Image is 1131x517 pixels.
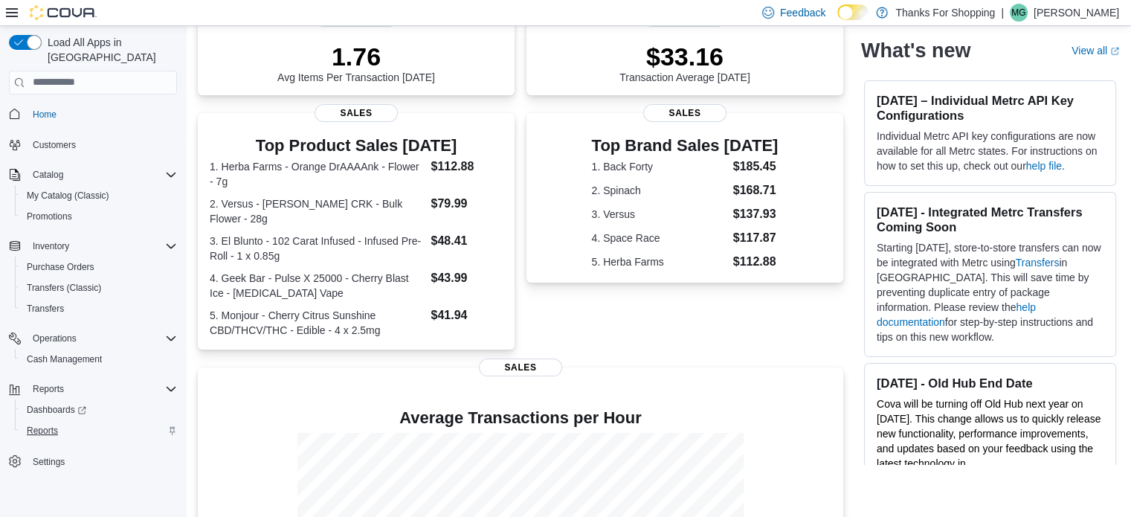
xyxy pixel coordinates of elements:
[21,401,92,419] a: Dashboards
[733,158,779,176] dd: $185.45
[895,4,995,22] p: Thanks For Shopping
[27,237,75,255] button: Inventory
[1026,160,1062,172] a: help file
[15,185,183,206] button: My Catalog (Classic)
[592,137,779,155] h3: Top Brand Sales [DATE]
[592,231,727,245] dt: 4. Space Race
[21,300,177,318] span: Transfers
[27,106,62,123] a: Home
[861,39,970,62] h2: What's new
[15,349,183,370] button: Cash Management
[210,159,425,189] dt: 1. Herba Farms - Orange DrAAAAnk - Flower - 7g
[27,166,69,184] button: Catalog
[21,208,78,225] a: Promotions
[733,229,779,247] dd: $117.87
[42,35,177,65] span: Load All Apps in [GEOGRAPHIC_DATA]
[3,164,183,185] button: Catalog
[27,353,102,365] span: Cash Management
[277,42,435,83] div: Avg Items Per Transaction [DATE]
[27,261,94,273] span: Purchase Orders
[33,456,65,468] span: Settings
[15,298,183,319] button: Transfers
[210,409,831,427] h4: Average Transactions per Hour
[27,330,83,347] button: Operations
[3,328,183,349] button: Operations
[21,258,100,276] a: Purchase Orders
[15,277,183,298] button: Transfers (Classic)
[27,453,71,471] a: Settings
[27,136,82,154] a: Customers
[27,166,177,184] span: Catalog
[210,137,503,155] h3: Top Product Sales [DATE]
[1034,4,1119,22] p: [PERSON_NAME]
[21,350,177,368] span: Cash Management
[27,404,86,416] span: Dashboards
[9,97,177,511] nav: Complex example
[210,196,425,226] dt: 2. Versus - [PERSON_NAME] CRK - Bulk Flower - 28g
[479,359,562,376] span: Sales
[21,279,107,297] a: Transfers (Classic)
[27,330,177,347] span: Operations
[733,253,779,271] dd: $112.88
[780,5,825,20] span: Feedback
[1011,4,1025,22] span: MG
[33,383,64,395] span: Reports
[27,135,177,154] span: Customers
[877,205,1103,234] h3: [DATE] - Integrated Metrc Transfers Coming Soon
[21,279,177,297] span: Transfers (Classic)
[27,380,70,398] button: Reports
[733,182,779,199] dd: $168.71
[21,208,177,225] span: Promotions
[30,5,97,20] img: Cova
[1016,257,1060,269] a: Transfers
[27,380,177,398] span: Reports
[27,105,177,123] span: Home
[733,205,779,223] dd: $137.93
[3,450,183,472] button: Settings
[21,187,115,205] a: My Catalog (Classic)
[592,183,727,198] dt: 2. Spinach
[1010,4,1028,22] div: Mac Gillis
[3,379,183,399] button: Reports
[210,308,425,338] dt: 5. Monjour - Cherry Citrus Sunshine CBD/THCV/THC - Edible - 4 x 2.5mg
[21,422,64,440] a: Reports
[643,104,726,122] span: Sales
[277,42,435,71] p: 1.76
[837,4,869,20] input: Dark Mode
[21,401,177,419] span: Dashboards
[33,169,63,181] span: Catalog
[877,93,1103,123] h3: [DATE] – Individual Metrc API Key Configurations
[592,159,727,174] dt: 1. Back Forty
[27,190,109,202] span: My Catalog (Classic)
[3,236,183,257] button: Inventory
[27,452,177,470] span: Settings
[21,422,177,440] span: Reports
[21,300,70,318] a: Transfers
[3,103,183,125] button: Home
[33,333,77,344] span: Operations
[27,211,72,222] span: Promotions
[15,399,183,420] a: Dashboards
[27,303,64,315] span: Transfers
[431,195,502,213] dd: $79.99
[431,269,502,287] dd: $43.99
[33,240,69,252] span: Inventory
[1072,45,1119,57] a: View allExternal link
[431,158,502,176] dd: $112.88
[15,420,183,441] button: Reports
[315,104,398,122] span: Sales
[21,258,177,276] span: Purchase Orders
[21,350,108,368] a: Cash Management
[877,376,1103,391] h3: [DATE] - Old Hub End Date
[210,234,425,263] dt: 3. El Blunto - 102 Carat Infused - Infused Pre-Roll - 1 x 0.85g
[592,207,727,222] dt: 3. Versus
[33,139,76,151] span: Customers
[1001,4,1004,22] p: |
[1110,47,1119,56] svg: External link
[837,20,838,21] span: Dark Mode
[592,254,727,269] dt: 5. Herba Farms
[27,425,58,437] span: Reports
[619,42,750,71] p: $33.16
[15,206,183,227] button: Promotions
[15,257,183,277] button: Purchase Orders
